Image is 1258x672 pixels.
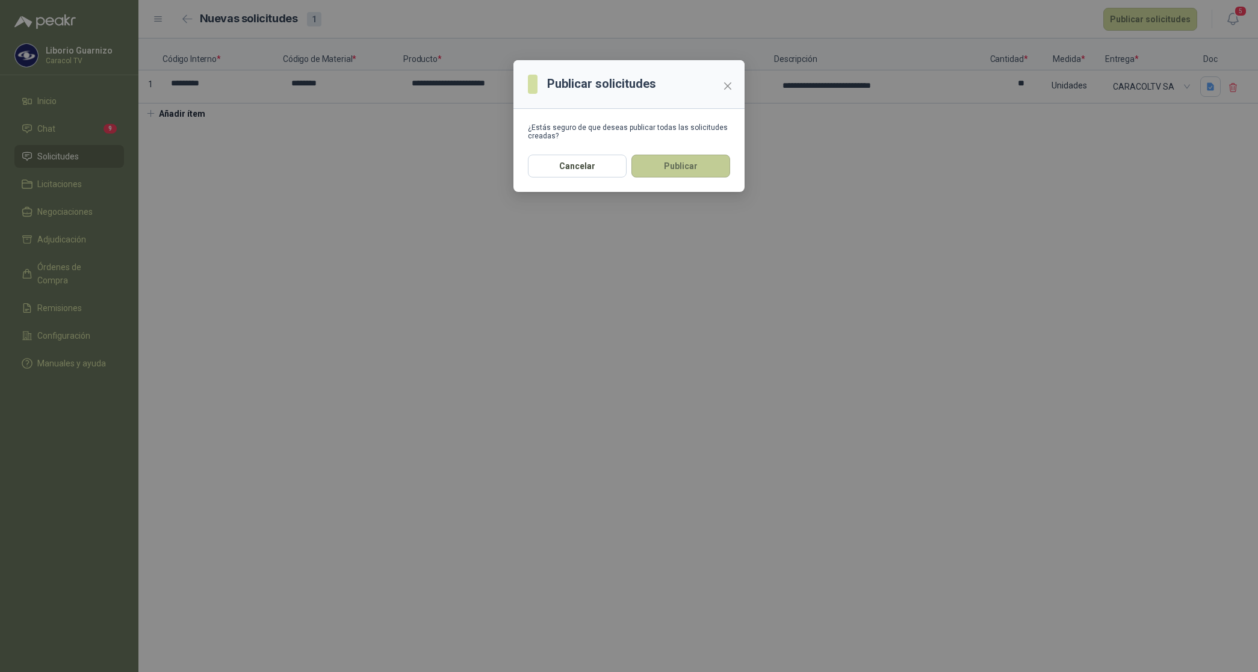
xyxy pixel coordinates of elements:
[723,81,733,91] span: close
[718,76,737,96] button: Close
[528,155,627,177] button: Cancelar
[631,155,730,177] button: Publicar
[547,75,656,93] h3: Publicar solicitudes
[528,123,730,140] div: ¿Estás seguro de que deseas publicar todas las solicitudes creadas?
